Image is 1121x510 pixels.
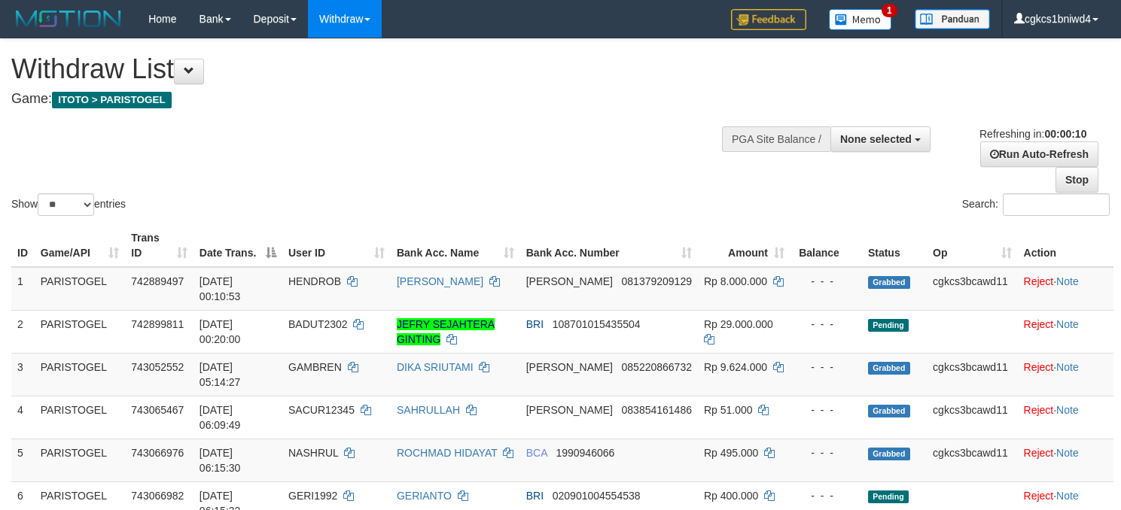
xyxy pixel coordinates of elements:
td: · [1018,439,1113,481]
span: Copy 108701015435504 to clipboard [553,318,641,330]
span: BADUT2302 [288,318,348,330]
span: Grabbed [868,362,910,375]
span: NASHRUL [288,447,338,459]
td: · [1018,310,1113,353]
a: Reject [1024,318,1054,330]
span: 743065467 [131,404,184,416]
button: None selected [830,126,931,152]
td: cgkcs3bcawd11 [927,353,1017,396]
div: - - - [797,360,856,375]
a: Reject [1024,447,1054,459]
a: Note [1056,490,1079,502]
input: Search: [1003,193,1110,216]
th: Action [1018,224,1113,267]
strong: 00:00:10 [1044,128,1086,140]
a: Note [1056,447,1079,459]
a: Reject [1024,275,1054,287]
th: User ID: activate to sort column ascending [282,224,391,267]
td: PARISTOGEL [35,439,126,481]
span: [DATE] 00:10:53 [200,275,241,302]
span: BCA [526,447,547,459]
th: Game/API: activate to sort column ascending [35,224,126,267]
td: PARISTOGEL [35,396,126,439]
td: PARISTOGEL [35,310,126,353]
a: DIKA SRIUTAMI [397,361,474,373]
span: Copy 1990946066 to clipboard [556,447,614,459]
span: Copy 083854161486 to clipboard [622,404,692,416]
td: · [1018,267,1113,311]
span: [PERSON_NAME] [526,275,613,287]
span: Pending [868,319,909,332]
span: [PERSON_NAME] [526,404,613,416]
th: Amount: activate to sort column ascending [698,224,790,267]
span: Rp 9.624.000 [704,361,767,373]
span: Copy 020901004554538 to clipboard [553,490,641,502]
span: 1 [882,4,897,17]
a: ROCHMAD HIDAYAT [397,447,498,459]
span: Rp 400.000 [704,490,758,502]
div: - - - [797,402,856,417]
td: 1 [11,267,35,311]
span: Copy 081379209129 to clipboard [622,275,692,287]
td: PARISTOGEL [35,353,126,396]
span: Grabbed [868,448,910,460]
th: Balance [790,224,862,267]
td: cgkcs3bcawd11 [927,267,1017,311]
th: Bank Acc. Number: activate to sort column ascending [520,224,698,267]
th: Status [862,224,927,267]
img: panduan.png [915,9,990,29]
a: Reject [1024,361,1054,373]
h4: Game: [11,92,733,107]
a: Note [1056,275,1079,287]
span: [DATE] 06:15:30 [200,447,241,474]
span: GAMBREN [288,361,342,373]
span: GERI1992 [288,490,337,502]
span: Rp 495.000 [704,447,758,459]
td: 5 [11,439,35,481]
label: Search: [962,193,1110,216]
span: [DATE] 06:09:49 [200,404,241,431]
span: SACUR12345 [288,404,355,416]
a: GERIANTO [397,490,452,502]
span: Grabbed [868,276,910,289]
th: Bank Acc. Name: activate to sort column ascending [391,224,520,267]
img: Feedback.jpg [731,9,806,30]
a: Note [1056,361,1079,373]
a: Run Auto-Refresh [980,141,1098,167]
span: HENDROB [288,275,341,287]
td: PARISTOGEL [35,267,126,311]
a: Note [1056,318,1079,330]
div: - - - [797,274,856,289]
th: ID [11,224,35,267]
div: - - - [797,445,856,460]
td: 4 [11,396,35,439]
span: 742899811 [131,318,184,330]
td: · [1018,396,1113,439]
span: Rp 29.000.000 [704,318,773,330]
span: Refreshing in: [979,128,1086,140]
a: SAHRULLAH [397,404,460,416]
span: BRI [526,490,544,502]
th: Date Trans.: activate to sort column descending [193,224,282,267]
td: 2 [11,310,35,353]
span: Grabbed [868,405,910,417]
td: · [1018,353,1113,396]
span: Pending [868,490,909,503]
a: Note [1056,404,1079,416]
span: 743066976 [131,447,184,459]
span: Rp 51.000 [704,404,753,416]
th: Trans ID: activate to sort column ascending [125,224,193,267]
h1: Withdraw List [11,54,733,84]
span: Rp 8.000.000 [704,275,767,287]
a: Reject [1024,490,1054,502]
span: None selected [840,133,912,145]
div: - - - [797,317,856,332]
select: Showentries [38,193,94,216]
span: [DATE] 00:20:00 [200,318,241,345]
span: Copy 085220866732 to clipboard [622,361,692,373]
a: [PERSON_NAME] [397,275,483,287]
img: Button%20Memo.svg [829,9,892,30]
span: ITOTO > PARISTOGEL [52,92,172,108]
span: [DATE] 05:14:27 [200,361,241,388]
span: 743052552 [131,361,184,373]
